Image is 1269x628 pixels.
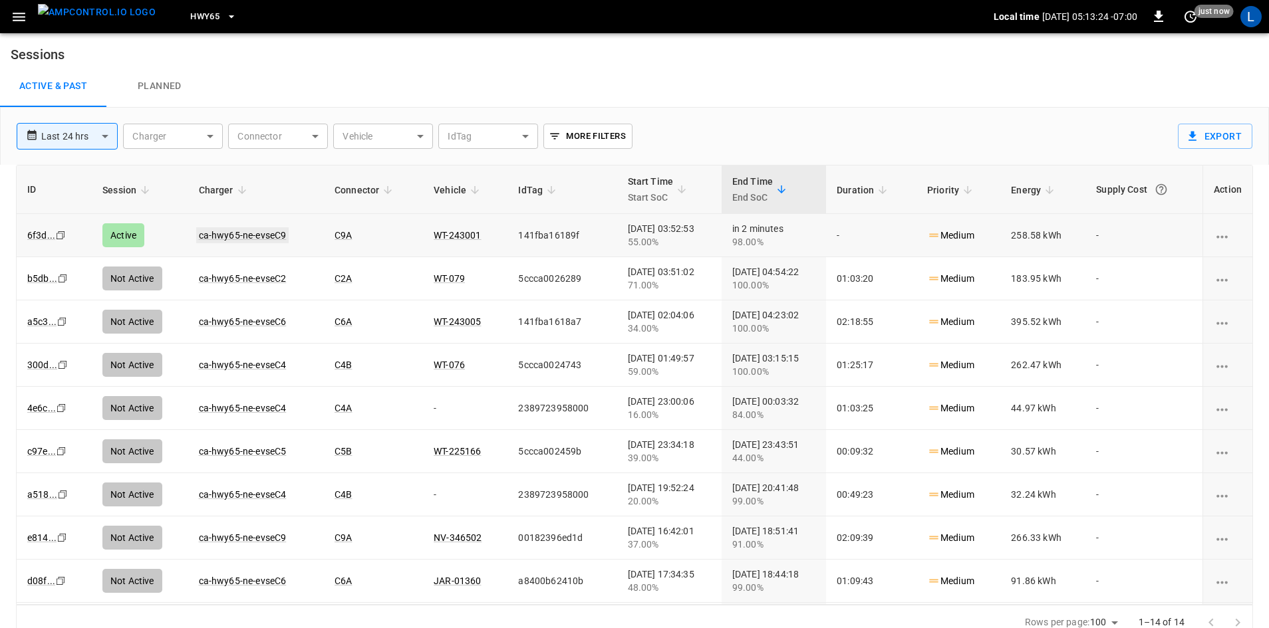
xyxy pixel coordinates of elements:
[628,322,711,335] div: 34.00%
[826,560,916,603] td: 01:09:43
[628,173,691,205] span: Start TimeStart SoC
[927,272,974,286] p: Medium
[927,229,974,243] p: Medium
[1000,387,1085,430] td: 44.97 kWh
[1042,10,1137,23] p: [DATE] 05:13:24 -07:00
[27,273,57,284] a: b5db...
[55,574,68,588] div: copy
[628,265,711,292] div: [DATE] 03:51:02
[335,489,352,500] a: C4B
[732,581,815,594] div: 99.00%
[732,189,773,205] p: End SoC
[434,182,484,198] span: Vehicle
[507,430,617,473] td: 5ccca002459b
[628,395,711,421] div: [DATE] 23:00:06
[1214,488,1242,501] div: charging session options
[199,273,287,284] a: ca-hwy65-ne-evseC2
[196,227,289,243] a: ca-hwy65-ne-evseC9
[507,516,617,560] td: 00182396ed1d
[732,568,815,594] div: [DATE] 18:44:18
[199,576,287,586] a: ca-hwy65-ne-evseC6
[1214,401,1242,415] div: charging session options
[199,182,251,198] span: Charger
[732,308,815,335] div: [DATE] 04:23:02
[1085,473,1202,516] td: -
[102,526,162,550] div: Not Active
[826,344,916,387] td: 01:25:17
[543,124,632,149] button: More Filters
[423,473,507,516] td: -
[1000,300,1085,344] td: 395.52 kWh
[994,10,1040,23] p: Local time
[1085,430,1202,473] td: -
[27,489,57,500] a: a518...
[102,439,162,463] div: Not Active
[16,165,1253,605] div: sessions table
[1000,430,1085,473] td: 30.57 kWh
[199,403,287,413] a: ca-hwy65-ne-evseC4
[335,532,352,543] a: C9A
[1085,516,1202,560] td: -
[507,473,617,516] td: 2389723958000
[507,214,617,257] td: 141fba16189f
[57,358,70,372] div: copy
[628,173,674,205] div: Start Time
[1214,574,1242,587] div: charging session options
[927,488,974,502] p: Medium
[927,358,974,372] p: Medium
[826,516,916,560] td: 02:09:39
[826,300,916,344] td: 02:18:55
[38,4,156,21] img: ampcontrol.io logo
[17,165,92,214] th: ID
[1011,182,1058,198] span: Energy
[732,494,815,508] div: 99.00%
[628,189,674,205] p: Start SoC
[732,481,815,508] div: [DATE] 20:41:48
[55,401,69,415] div: copy
[628,524,711,551] div: [DATE] 16:42:01
[732,408,815,421] div: 84.00%
[1000,516,1085,560] td: 266.33 kWh
[335,360,352,370] a: C4B
[27,360,57,370] a: 300d...
[732,438,815,465] div: [DATE] 23:43:51
[102,266,162,290] div: Not Active
[102,569,162,593] div: Not Active
[826,214,916,257] td: -
[507,344,617,387] td: 5ccca0024743
[927,574,974,588] p: Medium
[27,403,56,413] a: 4e6c...
[27,576,55,586] a: d08f...
[628,581,711,594] div: 48.00%
[434,273,465,284] a: WT-079
[1178,124,1252,149] button: Export
[190,9,219,25] span: HWY65
[55,444,69,459] div: copy
[1195,5,1234,18] span: just now
[826,430,916,473] td: 00:09:32
[423,387,507,430] td: -
[826,257,916,300] td: 01:03:20
[628,222,711,249] div: [DATE] 03:52:53
[434,316,481,327] a: WT-243005
[732,365,815,378] div: 100.00%
[732,538,815,551] div: 91.00%
[335,316,352,327] a: C6A
[102,223,144,247] div: Active
[628,408,711,421] div: 16.00%
[628,278,711,292] div: 71.00%
[335,182,396,198] span: Connector
[507,387,617,430] td: 2389723958000
[732,173,773,205] div: End Time
[434,532,482,543] a: NV-346502
[628,494,711,508] div: 20.00%
[927,315,974,329] p: Medium
[1149,177,1173,201] button: The cost of your charging session based on your supply rates
[927,401,974,415] p: Medium
[1214,315,1242,328] div: charging session options
[199,360,287,370] a: ca-hwy65-ne-evseC4
[507,560,617,603] td: a8400b62410b
[826,387,916,430] td: 01:03:25
[628,308,711,335] div: [DATE] 02:04:06
[1085,214,1202,257] td: -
